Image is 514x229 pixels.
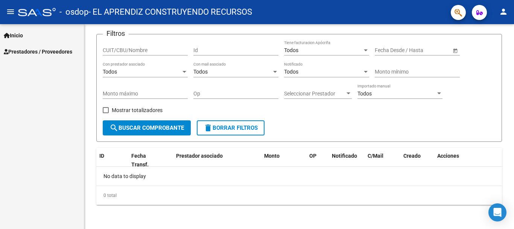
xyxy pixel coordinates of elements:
[96,148,128,173] datatable-header-cell: ID
[173,148,261,173] datatable-header-cell: Prestador asociado
[365,148,400,173] datatable-header-cell: C/Mail
[368,153,383,159] span: C/Mail
[261,148,306,173] datatable-header-cell: Monto
[4,31,23,40] span: Inicio
[96,186,502,205] div: 0 total
[309,153,316,159] span: OP
[59,4,88,20] span: - osdop
[357,91,372,97] span: Todos
[109,124,184,131] span: Buscar Comprobante
[96,167,502,186] div: No data to display
[204,124,258,131] span: Borrar Filtros
[284,69,298,75] span: Todos
[284,47,298,53] span: Todos
[88,4,252,20] span: - EL APRENDIZ CONSTRUYENDO RECURSOS
[451,46,459,54] button: Open calendar
[131,153,149,168] span: Fecha Transf.
[109,123,119,132] mat-icon: search
[329,148,365,173] datatable-header-cell: Notificado
[332,153,357,159] span: Notificado
[103,28,129,39] h3: Filtros
[176,153,223,159] span: Prestador asociado
[4,48,72,56] span: Prestadores / Proveedores
[193,69,208,75] span: Todos
[437,153,459,159] span: Acciones
[103,120,191,135] button: Buscar Comprobante
[434,148,502,173] datatable-header-cell: Acciones
[488,203,506,221] div: Open Intercom Messenger
[375,47,402,54] input: Fecha inicio
[128,148,162,173] datatable-header-cell: Fecha Transf.
[409,47,446,54] input: Fecha fin
[6,7,15,16] mat-icon: menu
[306,148,329,173] datatable-header-cell: OP
[112,106,163,115] span: Mostrar totalizadores
[264,153,280,159] span: Monto
[284,91,345,97] span: Seleccionar Prestador
[204,123,213,132] mat-icon: delete
[103,69,117,75] span: Todos
[403,153,421,159] span: Creado
[197,120,265,135] button: Borrar Filtros
[99,153,104,159] span: ID
[499,7,508,16] mat-icon: person
[400,148,434,173] datatable-header-cell: Creado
